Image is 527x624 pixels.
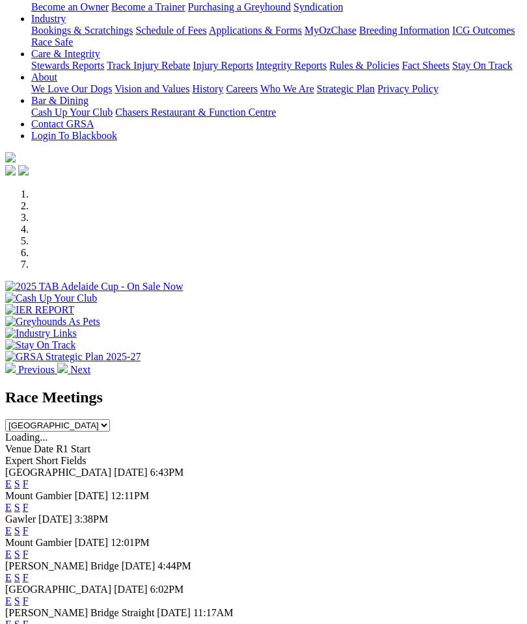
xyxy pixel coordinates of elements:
[23,525,29,536] a: F
[31,48,100,59] a: Care & Integrity
[5,304,74,316] img: IER REPORT
[14,595,20,606] a: S
[135,25,206,36] a: Schedule of Fees
[5,292,97,304] img: Cash Up Your Club
[107,60,190,71] a: Track Injury Rebate
[111,537,150,548] span: 12:01PM
[5,478,12,489] a: E
[5,595,12,606] a: E
[31,107,522,118] div: Bar & Dining
[5,584,111,595] span: [GEOGRAPHIC_DATA]
[402,60,450,71] a: Fact Sheets
[5,364,57,375] a: Previous
[377,83,439,94] a: Privacy Policy
[188,1,291,12] a: Purchasing a Greyhound
[5,549,12,560] a: E
[57,363,68,373] img: chevron-right-pager-white.svg
[23,549,29,560] a: F
[5,281,183,292] img: 2025 TAB Adelaide Cup - On Sale Now
[115,83,189,94] a: Vision and Values
[5,467,111,478] span: [GEOGRAPHIC_DATA]
[14,502,20,513] a: S
[31,130,117,141] a: Login To Blackbook
[31,95,88,106] a: Bar & Dining
[5,432,47,443] span: Loading...
[75,490,109,501] span: [DATE]
[31,83,522,95] div: About
[5,502,12,513] a: E
[226,83,258,94] a: Careers
[293,1,343,12] a: Syndication
[31,83,112,94] a: We Love Our Dogs
[157,607,191,618] span: [DATE]
[14,549,20,560] a: S
[359,25,450,36] a: Breeding Information
[5,560,119,571] span: [PERSON_NAME] Bridge
[31,60,104,71] a: Stewards Reports
[317,83,375,94] a: Strategic Plan
[70,364,90,375] span: Next
[5,328,77,339] img: Industry Links
[56,443,90,454] span: R1 Start
[192,83,223,94] a: History
[150,584,184,595] span: 6:02PM
[14,478,20,489] a: S
[31,13,66,24] a: Industry
[23,502,29,513] a: F
[31,25,522,48] div: Industry
[31,60,522,71] div: Care & Integrity
[75,513,109,525] span: 3:38PM
[452,25,515,36] a: ICG Outcomes
[14,572,20,583] a: S
[157,560,191,571] span: 4:44PM
[114,467,148,478] span: [DATE]
[18,165,29,175] img: twitter.svg
[5,152,16,162] img: logo-grsa-white.png
[36,455,59,466] span: Short
[31,71,57,83] a: About
[114,584,148,595] span: [DATE]
[329,60,399,71] a: Rules & Policies
[23,478,29,489] a: F
[34,443,53,454] span: Date
[256,60,327,71] a: Integrity Reports
[75,537,109,548] span: [DATE]
[23,572,29,583] a: F
[5,490,72,501] span: Mount Gambier
[5,339,75,351] img: Stay On Track
[31,25,133,36] a: Bookings & Scratchings
[31,1,109,12] a: Become an Owner
[23,595,29,606] a: F
[111,1,185,12] a: Become a Trainer
[5,537,72,548] span: Mount Gambier
[5,525,12,536] a: E
[38,513,72,525] span: [DATE]
[260,83,314,94] a: Who We Are
[5,572,12,583] a: E
[304,25,357,36] a: MyOzChase
[57,364,90,375] a: Next
[18,364,55,375] span: Previous
[31,36,73,47] a: Race Safe
[31,118,94,129] a: Contact GRSA
[5,351,141,363] img: GRSA Strategic Plan 2025-27
[5,165,16,175] img: facebook.svg
[452,60,512,71] a: Stay On Track
[5,316,100,328] img: Greyhounds As Pets
[5,389,522,406] h2: Race Meetings
[31,107,113,118] a: Cash Up Your Club
[5,443,31,454] span: Venue
[115,107,276,118] a: Chasers Restaurant & Function Centre
[122,560,155,571] span: [DATE]
[193,607,234,618] span: 11:17AM
[209,25,302,36] a: Applications & Forms
[5,513,36,525] span: Gawler
[31,1,522,13] div: Get Involved
[5,455,33,466] span: Expert
[111,490,149,501] span: 12:11PM
[193,60,253,71] a: Injury Reports
[14,525,20,536] a: S
[5,363,16,373] img: chevron-left-pager-white.svg
[61,455,86,466] span: Fields
[5,607,154,618] span: [PERSON_NAME] Bridge Straight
